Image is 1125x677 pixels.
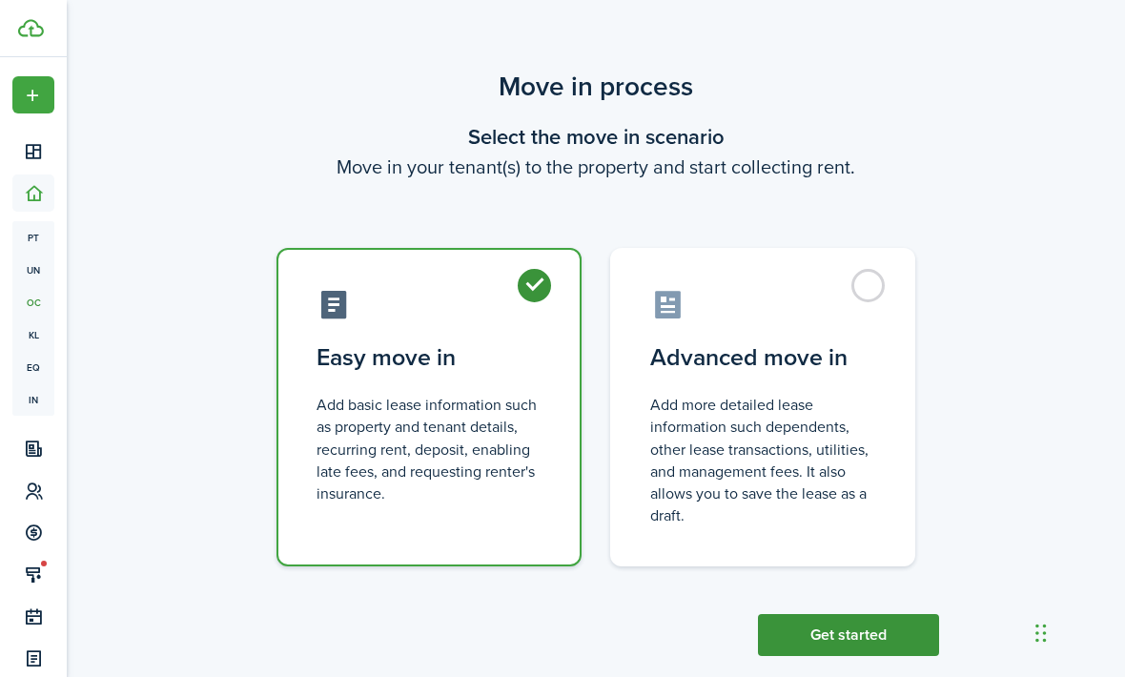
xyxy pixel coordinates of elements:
wizard-step-header-description: Move in your tenant(s) to the property and start collecting rent. [253,153,939,181]
control-radio-card-description: Add basic lease information such as property and tenant details, recurring rent, deposit, enablin... [317,394,542,504]
a: oc [12,286,54,318]
control-radio-card-title: Easy move in [317,340,542,375]
control-radio-card-title: Advanced move in [650,340,875,375]
control-radio-card-description: Add more detailed lease information such dependents, other lease transactions, utilities, and man... [650,394,875,526]
a: un [12,254,54,286]
button: Open menu [12,76,54,113]
a: pt [12,221,54,254]
a: kl [12,318,54,351]
wizard-step-header-title: Select the move in scenario [253,121,939,153]
a: in [12,383,54,416]
iframe: Chat Widget [1030,585,1125,677]
div: Drag [1035,605,1047,662]
scenario-title: Move in process [253,67,939,107]
img: TenantCloud [18,19,44,37]
a: eq [12,351,54,383]
button: Get started [758,614,939,656]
